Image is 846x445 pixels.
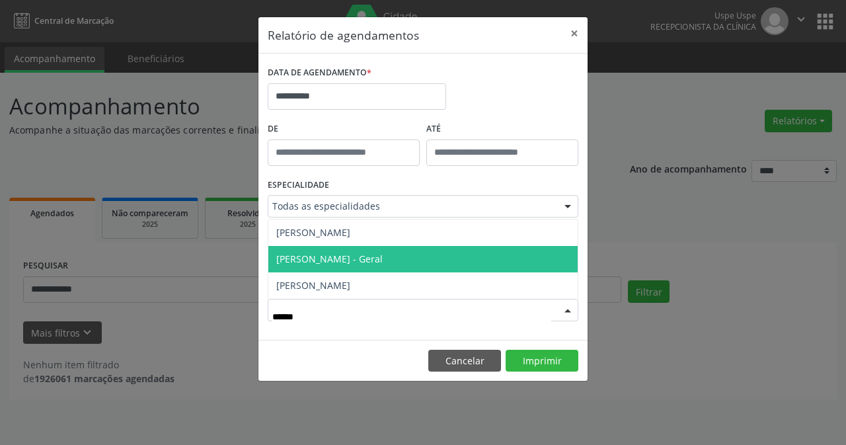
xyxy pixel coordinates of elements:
[506,350,578,372] button: Imprimir
[268,175,329,196] label: ESPECIALIDADE
[561,17,588,50] button: Close
[426,119,578,140] label: ATÉ
[268,26,419,44] h5: Relatório de agendamentos
[428,350,501,372] button: Cancelar
[276,279,350,292] span: [PERSON_NAME]
[272,200,551,213] span: Todas as especialidades
[268,63,371,83] label: DATA DE AGENDAMENTO
[276,253,383,265] span: [PERSON_NAME] - Geral
[276,226,350,239] span: [PERSON_NAME]
[268,119,420,140] label: De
